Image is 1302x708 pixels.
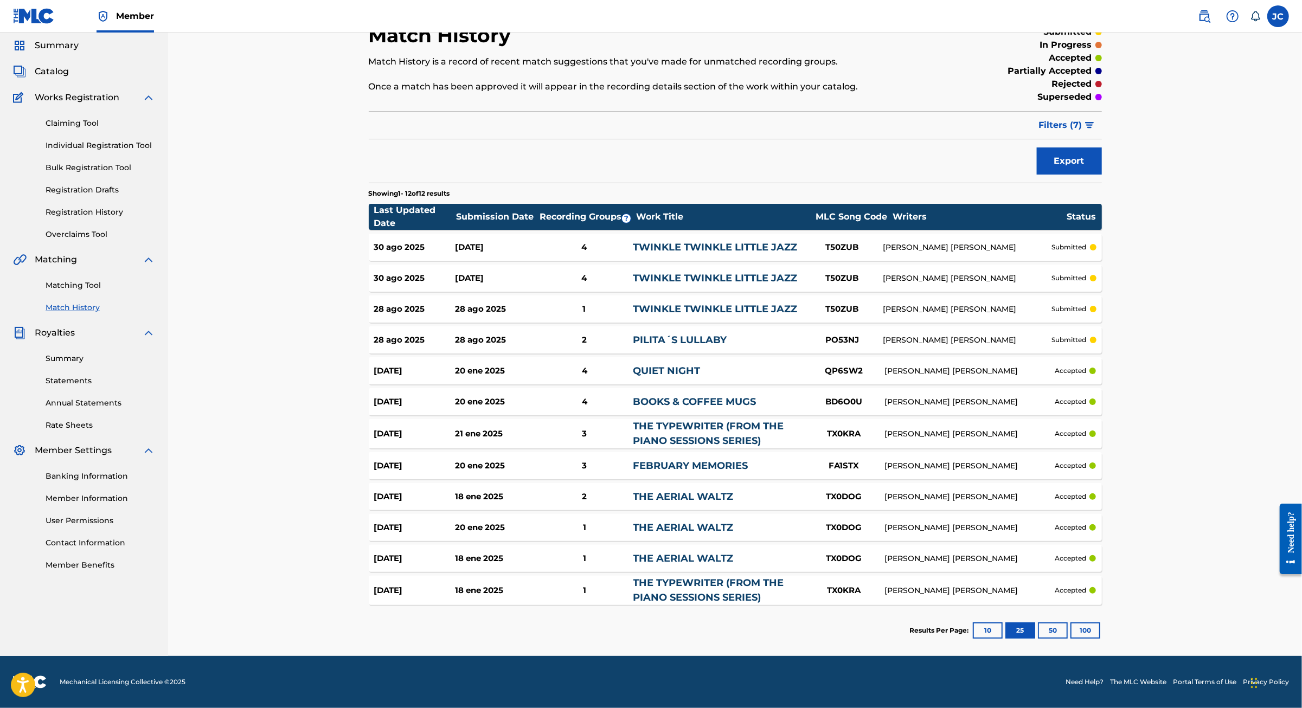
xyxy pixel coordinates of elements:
[374,460,455,472] div: [DATE]
[883,334,1051,346] div: [PERSON_NAME] [PERSON_NAME]
[60,677,185,687] span: Mechanical Licensing Collective © 2025
[455,303,536,316] div: 28 ago 2025
[1049,52,1092,65] p: accepted
[142,91,155,104] img: expand
[1194,5,1215,27] a: Public Search
[1032,112,1102,139] button: Filters (7)
[885,522,1055,533] div: [PERSON_NAME] [PERSON_NAME]
[885,460,1055,472] div: [PERSON_NAME] [PERSON_NAME]
[1267,5,1289,27] div: User Menu
[369,55,933,68] p: Match History is a record of recent match suggestions that you've made for unmatched recording gr...
[374,491,455,503] div: [DATE]
[1052,335,1087,345] p: submitted
[633,491,734,503] a: THE AERIAL WALTZ
[1055,461,1086,471] p: accepted
[633,522,734,533] a: THE AERIAL WALTZ
[804,584,885,597] div: TX0KRA
[885,553,1055,564] div: [PERSON_NAME] [PERSON_NAME]
[13,65,26,78] img: Catalog
[536,491,633,503] div: 2
[804,522,885,534] div: TX0DOG
[1110,677,1166,687] a: The MLC Website
[804,491,885,503] div: TX0DOG
[455,365,536,377] div: 20 ene 2025
[885,396,1055,408] div: [PERSON_NAME] [PERSON_NAME]
[1085,122,1094,128] img: filter
[1052,273,1087,283] p: submitted
[35,326,75,339] span: Royalties
[801,303,883,316] div: T50ZUB
[1226,10,1239,23] img: help
[13,39,79,52] a: SummarySummary
[801,272,883,285] div: T50ZUB
[1055,585,1086,595] p: accepted
[893,210,1066,223] div: Writers
[46,375,155,387] a: Statements
[883,273,1051,284] div: [PERSON_NAME] [PERSON_NAME]
[1038,622,1068,639] button: 50
[13,91,27,104] img: Works Registration
[455,241,536,254] div: [DATE]
[1055,523,1086,532] p: accepted
[536,584,633,597] div: 1
[633,272,797,284] a: TWINKLE TWINKLE LITTLE JAZZ
[633,460,748,472] a: FEBRUARY MEMORIES
[35,444,112,457] span: Member Settings
[885,585,1055,596] div: [PERSON_NAME] [PERSON_NAME]
[1055,366,1086,376] p: accepted
[46,397,155,409] a: Annual Statements
[97,10,110,23] img: Top Rightsholder
[455,428,536,440] div: 21 ene 2025
[633,303,797,315] a: TWINKLE TWINKLE LITTLE JAZZ
[633,552,734,564] a: THE AERIAL WALTZ
[1198,10,1211,23] img: search
[455,272,536,285] div: [DATE]
[374,396,455,408] div: [DATE]
[885,491,1055,503] div: [PERSON_NAME] [PERSON_NAME]
[369,80,933,93] p: Once a match has been approved it will appear in the recording details section of the work within...
[46,537,155,549] a: Contact Information
[46,184,155,196] a: Registration Drafts
[13,65,69,78] a: CatalogCatalog
[636,210,810,223] div: Work Title
[536,428,633,440] div: 3
[973,622,1003,639] button: 10
[1052,242,1087,252] p: submitted
[804,428,885,440] div: TX0KRA
[374,204,456,230] div: Last Updated Date
[374,522,455,534] div: [DATE]
[633,334,727,346] a: PILITA´S LULLABY
[46,229,155,240] a: Overclaims Tool
[46,140,155,151] a: Individual Registration Tool
[455,396,536,408] div: 20 ene 2025
[374,303,455,316] div: 28 ago 2025
[633,365,701,377] a: QUIET NIGHT
[536,522,633,534] div: 1
[804,460,885,472] div: FA1STX
[46,280,155,291] a: Matching Tool
[536,396,633,408] div: 4
[1173,677,1236,687] a: Portal Terms of Use
[455,491,536,503] div: 18 ene 2025
[1008,65,1092,78] p: partially accepted
[1066,677,1104,687] a: Need Help?
[1055,397,1086,407] p: accepted
[13,253,27,266] img: Matching
[910,626,972,635] p: Results Per Page:
[1039,119,1082,132] span: Filters ( 7 )
[883,304,1051,315] div: [PERSON_NAME] [PERSON_NAME]
[536,272,633,285] div: 4
[633,396,756,408] a: BOOKS & COFFEE MUGS
[35,91,119,104] span: Works Registration
[633,577,784,603] a: THE TYPEWRITER (FROM THE PIANO SESSIONS SERIES)
[455,522,536,534] div: 20 ene 2025
[46,420,155,431] a: Rate Sheets
[1005,622,1035,639] button: 25
[13,39,26,52] img: Summary
[46,207,155,218] a: Registration History
[801,241,883,254] div: T50ZUB
[455,552,536,565] div: 18 ene 2025
[1052,304,1087,314] p: submitted
[804,365,885,377] div: QP6SW2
